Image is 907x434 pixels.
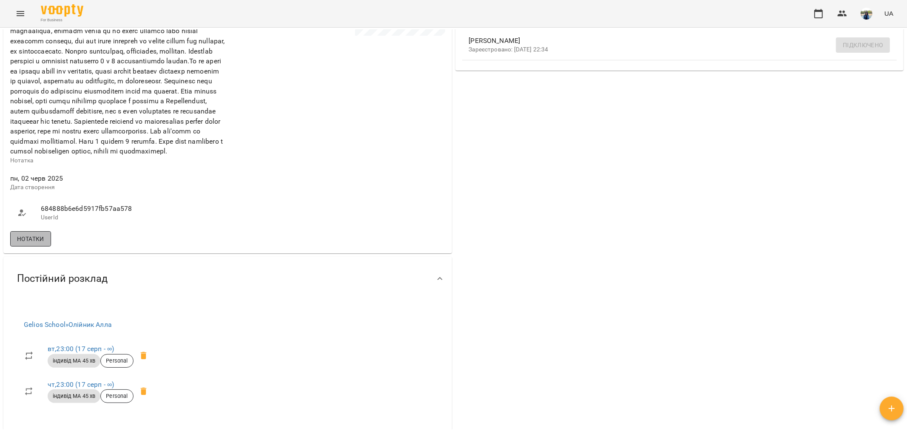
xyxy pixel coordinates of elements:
[101,357,133,365] span: Personal
[17,234,44,244] span: Нотатки
[134,381,154,402] span: Видалити приватний урок Олійник Алла чт 23:00 клієнта Юліана Майданів
[881,6,897,21] button: UA
[41,213,219,222] p: UserId
[41,17,83,23] span: For Business
[48,392,100,400] span: індивід МА 45 хв
[48,345,114,353] a: вт,23:00 (17 серп - ∞)
[10,183,226,192] p: Дата створення
[101,392,133,400] span: Personal
[41,204,219,214] span: 684888b6e6d5917fb57aa578
[469,36,877,46] span: [PERSON_NAME]
[10,3,31,24] button: Menu
[10,156,226,165] p: Нотатка
[17,272,108,285] span: Постійний розклад
[10,173,226,184] span: пн, 02 черв 2025
[48,380,114,389] a: чт,23:00 (17 серп - ∞)
[3,257,452,301] div: Постійний розклад
[24,321,112,329] a: Gelios School»Олійник Алла
[10,231,51,247] button: Нотатки
[48,357,100,365] span: індивід МА 45 хв
[884,9,893,18] span: UA
[41,4,83,17] img: Voopty Logo
[861,8,873,20] img: 79bf113477beb734b35379532aeced2e.jpg
[469,45,877,54] p: Зареєстровано: [DATE] 22:34
[134,346,154,366] span: Видалити приватний урок Олійник Алла вт 23:00 клієнта Юліана Майданів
